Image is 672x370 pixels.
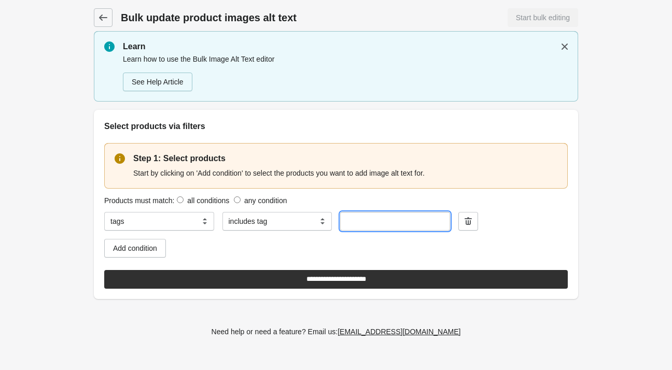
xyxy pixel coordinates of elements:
a: See Help Article [123,73,192,91]
div: Learn how to use the Bulk Image Alt Text editor [123,53,568,92]
div: Products must match: [104,195,568,206]
p: Step 1: Select products [133,152,557,165]
div: Add condition [113,244,157,252]
div: Start by clicking on 'Add condition' to select the products you want to add image alt text for. [133,165,557,179]
div: See Help Article [132,78,184,86]
a: [EMAIL_ADDRESS][DOMAIN_NAME] [333,322,465,341]
label: any condition [244,196,287,205]
p: Learn [123,40,568,53]
h2: Select products via filters [104,120,568,133]
div: [EMAIL_ADDRESS][DOMAIN_NAME] [338,328,460,336]
button: Add condition [104,239,166,258]
div: Need help or need a feature? Email us: [212,326,461,337]
label: all conditions [187,196,229,205]
h1: Bulk update product images alt text [121,10,394,25]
